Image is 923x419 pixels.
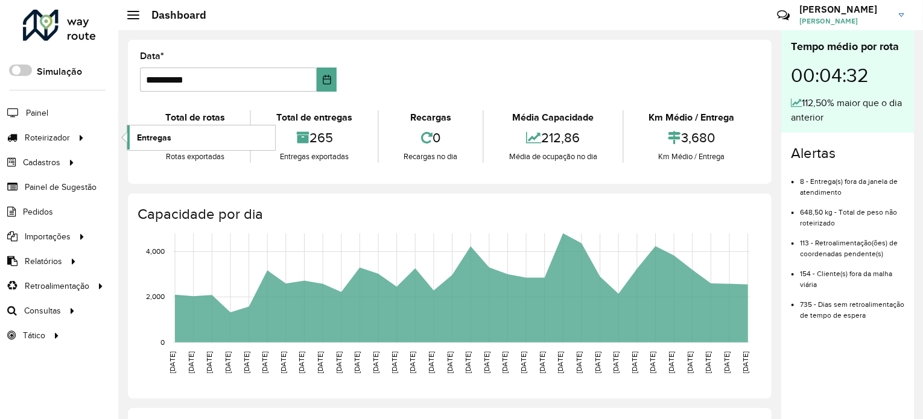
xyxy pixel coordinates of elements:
[279,351,287,373] text: [DATE]
[800,198,904,228] li: 648,50 kg - Total de peso não roteirizado
[25,131,70,144] span: Roteirizador
[594,351,601,373] text: [DATE]
[627,110,756,125] div: Km Médio / Entrega
[686,351,694,373] text: [DATE]
[800,259,904,290] li: 154 - Cliente(s) fora da malha viária
[254,125,374,151] div: 265
[127,125,275,150] a: Entregas
[382,151,480,163] div: Recargas no dia
[23,329,45,342] span: Tático
[353,351,361,373] text: [DATE]
[501,351,509,373] text: [DATE]
[799,4,890,15] h3: [PERSON_NAME]
[26,107,48,119] span: Painel
[143,151,247,163] div: Rotas exportadas
[800,228,904,259] li: 113 - Retroalimentação(ões) de coordenadas pendente(s)
[24,304,61,317] span: Consultas
[519,351,527,373] text: [DATE]
[316,351,324,373] text: [DATE]
[146,293,165,301] text: 2,000
[187,351,195,373] text: [DATE]
[254,151,374,163] div: Entregas exportadas
[25,230,71,243] span: Importações
[382,110,480,125] div: Recargas
[25,181,97,194] span: Painel de Sugestão
[770,2,796,28] a: Contato Rápido
[627,151,756,163] div: Km Médio / Entrega
[487,125,619,151] div: 212,86
[612,351,620,373] text: [DATE]
[317,68,337,92] button: Choose Date
[557,351,565,373] text: [DATE]
[143,110,247,125] div: Total de rotas
[667,351,675,373] text: [DATE]
[390,351,398,373] text: [DATE]
[25,280,89,292] span: Retroalimentação
[23,206,53,218] span: Pedidos
[205,351,213,373] text: [DATE]
[800,290,904,321] li: 735 - Dias sem retroalimentação de tempo de espera
[487,151,619,163] div: Média de ocupação no dia
[140,49,164,63] label: Data
[575,351,583,373] text: [DATE]
[382,125,480,151] div: 0
[139,8,206,22] h2: Dashboard
[791,55,904,96] div: 00:04:32
[408,351,416,373] text: [DATE]
[23,156,60,169] span: Cadastros
[791,39,904,55] div: Tempo médio por rota
[37,65,82,79] label: Simulação
[427,351,435,373] text: [DATE]
[483,351,490,373] text: [DATE]
[800,167,904,198] li: 8 - Entrega(s) fora da janela de atendimento
[243,351,250,373] text: [DATE]
[160,338,165,346] text: 0
[261,351,268,373] text: [DATE]
[137,131,171,144] span: Entregas
[446,351,454,373] text: [DATE]
[224,351,232,373] text: [DATE]
[168,351,176,373] text: [DATE]
[146,247,165,255] text: 4,000
[487,110,619,125] div: Média Capacidade
[791,96,904,125] div: 112,50% maior que o dia anterior
[723,351,731,373] text: [DATE]
[464,351,472,373] text: [DATE]
[298,351,306,373] text: [DATE]
[630,351,638,373] text: [DATE]
[627,125,756,151] div: 3,680
[741,351,749,373] text: [DATE]
[649,351,657,373] text: [DATE]
[25,255,62,268] span: Relatórios
[372,351,379,373] text: [DATE]
[538,351,546,373] text: [DATE]
[254,110,374,125] div: Total de entregas
[791,145,904,162] h4: Alertas
[799,16,890,27] span: [PERSON_NAME]
[335,351,343,373] text: [DATE]
[705,351,712,373] text: [DATE]
[138,206,760,223] h4: Capacidade por dia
